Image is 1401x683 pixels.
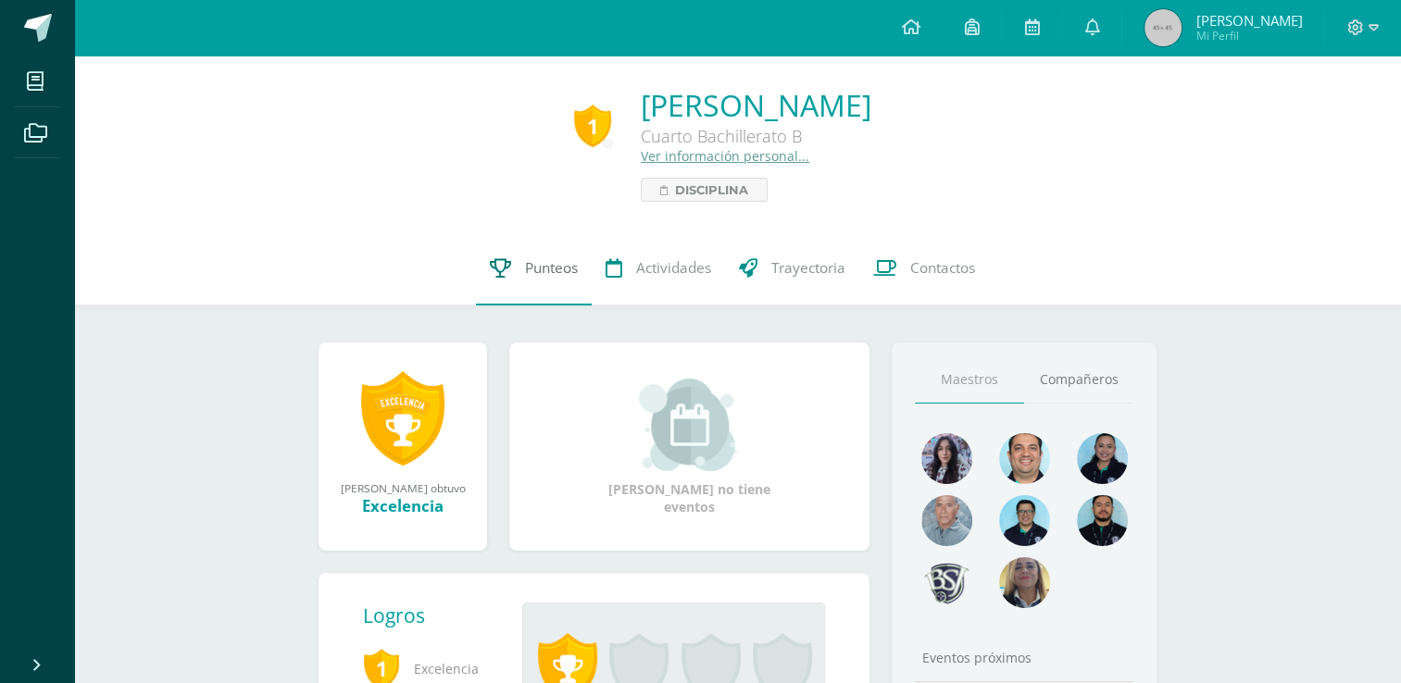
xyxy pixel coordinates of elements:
a: Punteos [476,231,592,305]
a: [PERSON_NAME] [641,85,871,125]
img: aa9857ee84d8eb936f6c1e33e7ea3df6.png [999,557,1050,608]
a: Maestros [915,356,1024,404]
div: 1 [574,105,611,147]
img: d220431ed6a2715784848fdc026b3719.png [999,495,1050,546]
img: event_small.png [639,379,740,471]
img: 55ac31a88a72e045f87d4a648e08ca4b.png [921,495,972,546]
a: Compañeros [1024,356,1133,404]
div: Cuarto Bachillerato B [641,125,871,147]
span: Trayectoria [771,258,845,278]
span: Punteos [525,258,578,278]
a: Actividades [592,231,725,305]
img: 31702bfb268df95f55e840c80866a926.png [921,433,972,484]
img: 4fefb2d4df6ade25d47ae1f03d061a50.png [1077,433,1128,484]
a: Disciplina [641,178,768,202]
div: [PERSON_NAME] obtuvo [337,480,469,495]
div: [PERSON_NAME] no tiene eventos [597,379,782,515]
span: [PERSON_NAME] [1195,11,1302,30]
img: 2207c9b573316a41e74c87832a091651.png [1077,495,1128,546]
a: Contactos [859,231,989,305]
span: Mi Perfil [1195,28,1302,43]
img: d483e71d4e13296e0ce68ead86aec0b8.png [921,557,972,608]
a: Trayectoria [725,231,859,305]
span: Disciplina [675,179,748,201]
div: Excelencia [337,495,469,516]
span: Contactos [910,258,975,278]
span: Actividades [636,258,711,278]
a: Ver información personal... [641,147,809,165]
img: 677c00e80b79b0324b531866cf3fa47b.png [999,433,1050,484]
div: Eventos próximos [915,649,1133,666]
div: Logros [363,602,507,628]
img: 45x45 [1145,9,1182,46]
